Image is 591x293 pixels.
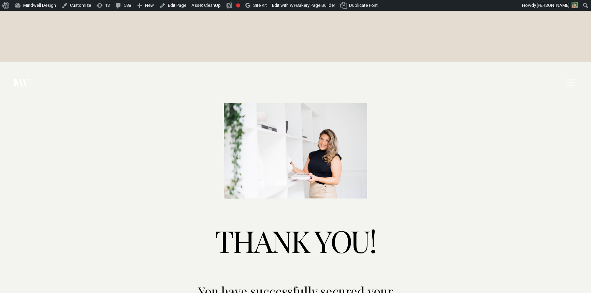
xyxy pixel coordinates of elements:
[537,3,570,8] span: [PERSON_NAME]
[562,74,581,91] a: Menu
[10,72,32,93] a: Link
[236,3,240,8] div: Focus keyphrase not set
[164,226,427,256] h1: Thank you!
[253,3,267,8] span: Site Kit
